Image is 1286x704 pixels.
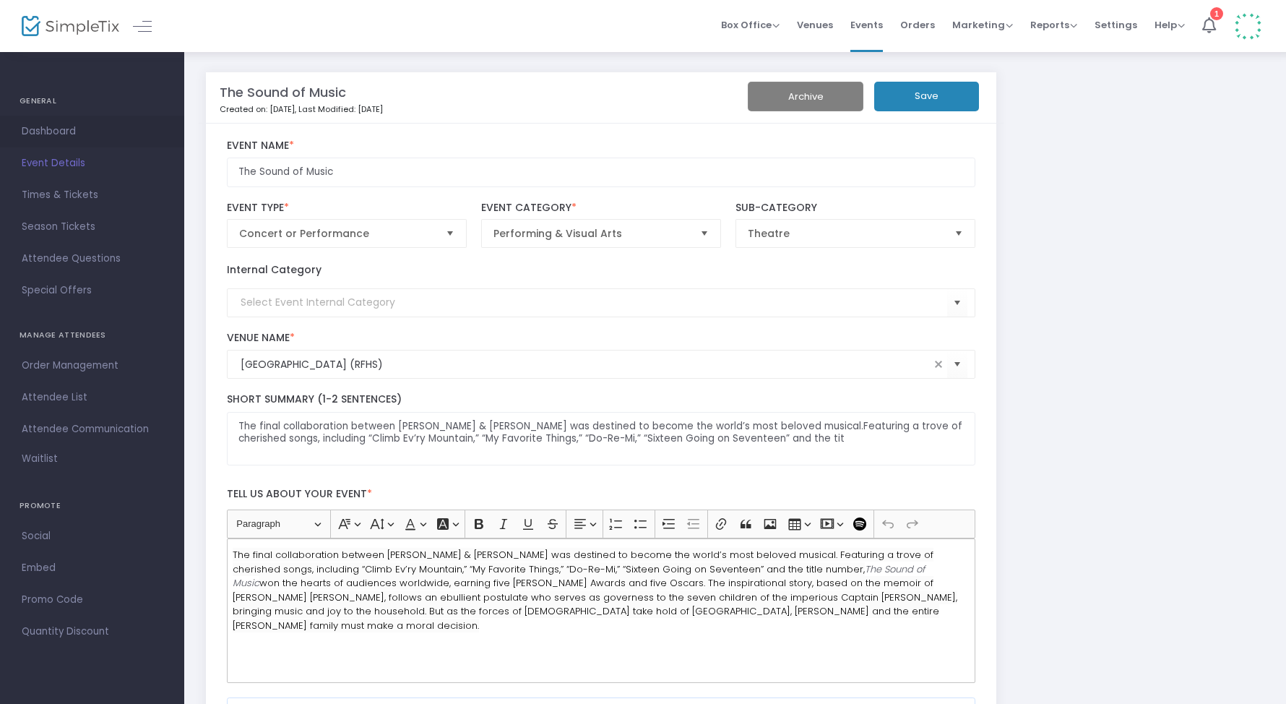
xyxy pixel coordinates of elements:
[748,226,944,241] span: Theatre
[220,82,346,102] m-panel-title: The Sound of Music
[236,515,311,533] span: Paragraph
[1095,7,1137,43] span: Settings
[220,103,728,116] p: Created on: [DATE]
[22,559,163,578] span: Embed
[241,295,948,310] input: Select Event Internal Category
[20,87,165,116] h4: GENERAL
[22,154,163,173] span: Event Details
[22,356,163,375] span: Order Management
[22,281,163,300] span: Special Offers
[949,220,969,247] button: Select
[227,158,976,187] input: Enter Event Name
[493,226,689,241] span: Performing & Visual Arts
[797,7,833,43] span: Venues
[947,350,967,379] button: Select
[735,202,976,215] label: Sub-Category
[227,332,976,345] label: Venue Name
[220,480,983,510] label: Tell us about your event
[22,122,163,141] span: Dashboard
[22,622,163,641] span: Quantity Discount
[952,18,1013,32] span: Marketing
[239,226,435,241] span: Concert or Performance
[930,356,947,373] span: clear
[22,218,163,236] span: Season Tickets
[241,357,931,372] input: Select Venue
[227,538,976,683] div: Rich Text Editor, main
[227,202,467,215] label: Event Type
[1030,18,1077,32] span: Reports
[850,7,883,43] span: Events
[874,82,979,111] button: Save
[230,513,327,536] button: Paragraph
[22,249,163,268] span: Attendee Questions
[22,452,58,466] span: Waitlist
[694,220,715,247] button: Select
[233,562,925,591] i: The Sound of Music
[227,392,402,406] span: Short Summary (1-2 Sentences)
[440,220,460,247] button: Select
[22,186,163,205] span: Times & Tickets
[748,82,863,111] button: Archive
[295,103,383,115] span: , Last Modified: [DATE]
[233,548,933,576] span: The final collaboration between [PERSON_NAME] & [PERSON_NAME] was destined to become the world’s ...
[1210,7,1223,20] div: 1
[233,576,957,632] span: won the hearts of audiences worldwide, earning five [PERSON_NAME] Awards and five Oscars. The ins...
[22,420,163,439] span: Attendee Communication
[20,321,165,350] h4: MANAGE ATTENDEES
[227,139,976,153] label: Event Name
[22,527,163,546] span: Social
[481,202,722,215] label: Event Category
[1155,18,1185,32] span: Help
[721,18,780,32] span: Box Office
[947,288,967,317] button: Select
[227,262,321,278] label: Internal Category
[227,510,976,538] div: Editor toolbar
[22,591,163,609] span: Promo Code
[22,388,163,407] span: Attendee List
[20,491,165,520] h4: PROMOTE
[900,7,935,43] span: Orders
